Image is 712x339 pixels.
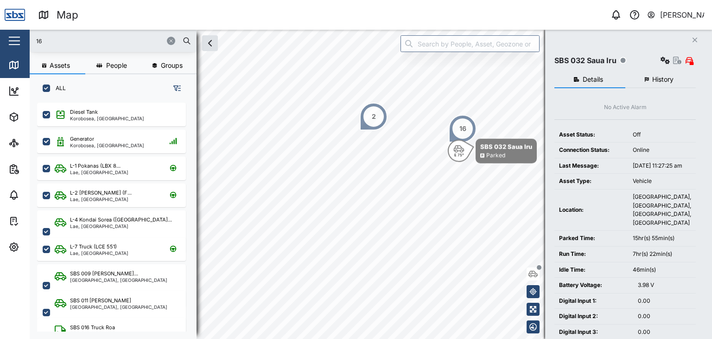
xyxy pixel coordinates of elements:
[70,197,132,202] div: Lae, [GEOGRAPHIC_DATA]
[638,328,691,337] div: 0.00
[70,243,117,251] div: L-7 Truck (LCE 551)
[70,135,94,143] div: Generator
[24,216,50,226] div: Tasks
[24,164,56,174] div: Reports
[400,35,540,52] input: Search by People, Asset, Geozone or Place
[454,153,464,157] div: E 75°
[633,146,691,155] div: Online
[449,115,477,143] div: Map marker
[638,312,691,321] div: 0.00
[70,270,138,278] div: SBS 009 [PERSON_NAME]...
[70,278,167,282] div: [GEOGRAPHIC_DATA], [GEOGRAPHIC_DATA]
[37,99,196,332] div: grid
[559,297,629,306] div: Digital Input 1:
[559,146,623,155] div: Connection Status:
[24,190,53,200] div: Alarms
[70,108,98,116] div: Diesel Tank
[24,138,46,148] div: Sites
[559,130,623,139] div: Asset Status:
[633,193,691,227] div: [GEOGRAPHIC_DATA], [GEOGRAPHIC_DATA], [GEOGRAPHIC_DATA], [GEOGRAPHIC_DATA]
[57,7,78,23] div: Map
[50,85,66,92] label: ALL
[70,189,132,197] div: L-2 [PERSON_NAME] (F...
[559,266,623,274] div: Idle Time:
[70,224,172,228] div: Lae, [GEOGRAPHIC_DATA]
[633,234,691,243] div: 15hr(s) 55min(s)
[50,62,70,69] span: Assets
[161,62,183,69] span: Groups
[70,324,115,332] div: SBS 016 Truck Roa
[583,76,603,83] span: Details
[70,162,121,170] div: L-1 Pokanas (LBX 8...
[24,112,53,122] div: Assets
[372,111,376,122] div: 2
[554,55,617,66] div: SBS 032 Saua Iru
[652,76,674,83] span: History
[459,124,466,134] div: 16
[5,5,25,25] img: Main Logo
[559,281,629,290] div: Battery Voltage:
[24,242,57,252] div: Settings
[559,206,623,215] div: Location:
[660,9,705,21] div: [PERSON_NAME]
[638,297,691,306] div: 0.00
[559,234,623,243] div: Parked Time:
[633,130,691,139] div: Off
[559,328,629,337] div: Digital Input 3:
[360,103,388,130] div: Map marker
[70,305,167,309] div: [GEOGRAPHIC_DATA], [GEOGRAPHIC_DATA]
[24,86,66,96] div: Dashboard
[633,162,691,170] div: [DATE] 11:27:25 am
[633,177,691,186] div: Vehicle
[638,281,691,290] div: 3.98 V
[70,170,128,175] div: Lae, [GEOGRAPHIC_DATA]
[559,177,623,186] div: Asset Type:
[35,34,191,48] input: Search assets or drivers
[70,116,144,121] div: Korobosea, [GEOGRAPHIC_DATA]
[106,62,127,69] span: People
[30,30,712,339] canvas: Map
[480,142,532,151] div: SBS 032 Saua Iru
[604,103,647,112] div: No Active Alarm
[24,60,45,70] div: Map
[448,139,537,163] div: Map marker
[647,8,705,21] button: [PERSON_NAME]
[70,251,128,255] div: Lae, [GEOGRAPHIC_DATA]
[559,250,623,259] div: Run Time:
[70,143,144,148] div: Korobosea, [GEOGRAPHIC_DATA]
[633,266,691,274] div: 46min(s)
[486,151,505,160] div: Parked
[633,250,691,259] div: 7hr(s) 22min(s)
[70,216,172,224] div: L-4 Kondai Sorea ([GEOGRAPHIC_DATA]...
[70,297,131,305] div: SBS 011 [PERSON_NAME]
[559,312,629,321] div: Digital Input 2:
[559,162,623,170] div: Last Message:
